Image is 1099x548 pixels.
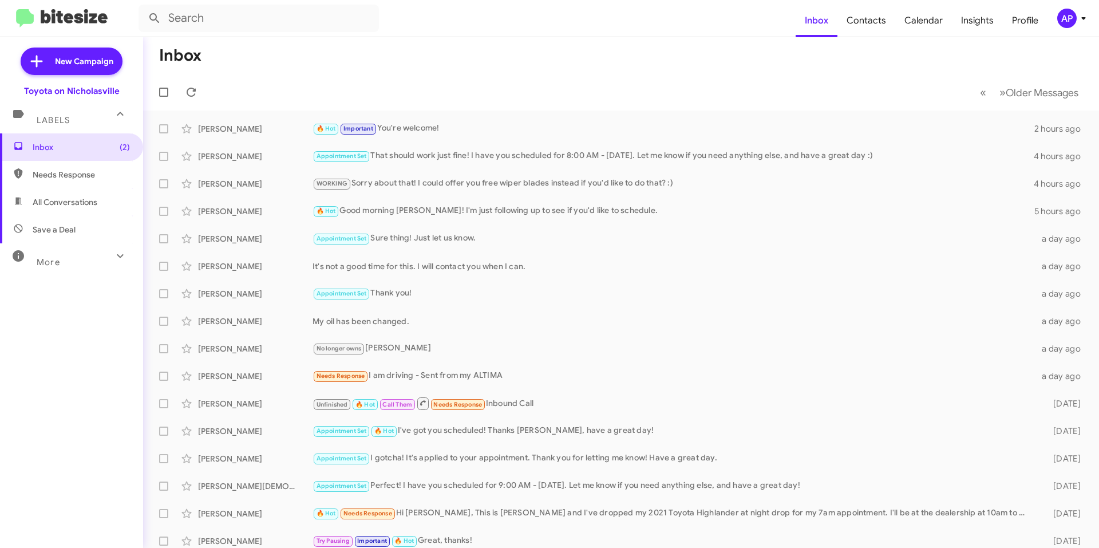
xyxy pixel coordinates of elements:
[198,480,313,492] div: [PERSON_NAME][DEMOGRAPHIC_DATA]
[317,401,348,408] span: Unfinished
[317,207,336,215] span: 🔥 Hot
[120,141,130,153] span: (2)
[198,508,313,519] div: [PERSON_NAME]
[198,178,313,190] div: [PERSON_NAME]
[37,257,60,267] span: More
[1035,233,1090,245] div: a day ago
[1006,86,1078,99] span: Older Messages
[313,369,1035,383] div: I am driving - Sent from my ALTIMA
[374,427,394,435] span: 🔥 Hot
[1035,453,1090,464] div: [DATE]
[343,125,373,132] span: Important
[355,401,375,408] span: 🔥 Hot
[198,316,313,327] div: [PERSON_NAME]
[993,81,1085,104] button: Next
[198,261,313,272] div: [PERSON_NAME]
[317,290,367,297] span: Appointment Set
[313,204,1034,218] div: Good morning [PERSON_NAME]! I'm just following up to see if you'd like to schedule.
[357,537,387,545] span: Important
[313,424,1035,437] div: I've got you scheduled! Thanks [PERSON_NAME], have a great day!
[973,81,993,104] button: Previous
[21,48,122,75] a: New Campaign
[313,316,1035,327] div: My oil has been changed.
[1035,398,1090,409] div: [DATE]
[33,141,130,153] span: Inbox
[198,453,313,464] div: [PERSON_NAME]
[313,287,1035,300] div: Thank you!
[1034,178,1090,190] div: 4 hours ago
[1035,316,1090,327] div: a day ago
[317,482,367,490] span: Appointment Set
[1034,123,1090,135] div: 2 hours ago
[1035,261,1090,272] div: a day ago
[952,4,1003,37] a: Insights
[317,455,367,462] span: Appointment Set
[343,510,392,517] span: Needs Response
[317,180,347,187] span: WORKING
[1047,9,1086,28] button: AP
[33,196,97,208] span: All Conversations
[1034,151,1090,162] div: 4 hours ago
[313,507,1035,520] div: Hi [PERSON_NAME], This is [PERSON_NAME] and I've dropped my 2021 Toyota Highlander at night drop ...
[317,235,367,242] span: Appointment Set
[1035,343,1090,354] div: a day ago
[313,149,1034,163] div: That should work just fine! I have you scheduled for 8:00 AM - [DATE]. Let me know if you need an...
[313,479,1035,492] div: Perfect! I have you scheduled for 9:00 AM - [DATE]. Let me know if you need anything else, and ha...
[1035,425,1090,437] div: [DATE]
[37,115,70,125] span: Labels
[317,427,367,435] span: Appointment Set
[313,177,1034,190] div: Sorry about that! I could offer you free wiper blades instead if you'd like to do that? :)
[198,233,313,245] div: [PERSON_NAME]
[198,151,313,162] div: [PERSON_NAME]
[895,4,952,37] a: Calendar
[980,85,986,100] span: «
[198,425,313,437] div: [PERSON_NAME]
[198,123,313,135] div: [PERSON_NAME]
[55,56,113,67] span: New Campaign
[394,537,414,545] span: 🔥 Hot
[974,81,1085,104] nav: Page navigation example
[313,261,1035,272] div: It's not a good time for this. I will contact you when I can.
[313,232,1035,245] div: Sure thing! Just let us know.
[159,46,201,65] h1: Inbox
[198,206,313,217] div: [PERSON_NAME]
[198,288,313,299] div: [PERSON_NAME]
[33,169,130,180] span: Needs Response
[317,125,336,132] span: 🔥 Hot
[433,401,482,408] span: Needs Response
[24,85,120,97] div: Toyota on Nicholasville
[313,396,1035,411] div: Inbound Call
[1035,288,1090,299] div: a day ago
[313,122,1034,135] div: You're welcome!
[1003,4,1047,37] a: Profile
[1034,206,1090,217] div: 5 hours ago
[999,85,1006,100] span: »
[313,342,1035,355] div: [PERSON_NAME]
[198,398,313,409] div: [PERSON_NAME]
[837,4,895,37] a: Contacts
[317,345,362,352] span: No longer owns
[33,224,76,235] span: Save a Deal
[317,372,365,380] span: Needs Response
[1035,508,1090,519] div: [DATE]
[382,401,412,408] span: Call Them
[198,343,313,354] div: [PERSON_NAME]
[317,510,336,517] span: 🔥 Hot
[313,452,1035,465] div: I gotcha! It's applied to your appointment. Thank you for letting me know! Have a great day.
[1035,535,1090,547] div: [DATE]
[198,535,313,547] div: [PERSON_NAME]
[1057,9,1077,28] div: AP
[317,152,367,160] span: Appointment Set
[1035,370,1090,382] div: a day ago
[1035,480,1090,492] div: [DATE]
[317,537,350,545] span: Try Pausing
[796,4,837,37] a: Inbox
[139,5,379,32] input: Search
[313,534,1035,547] div: Great, thanks!
[198,370,313,382] div: [PERSON_NAME]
